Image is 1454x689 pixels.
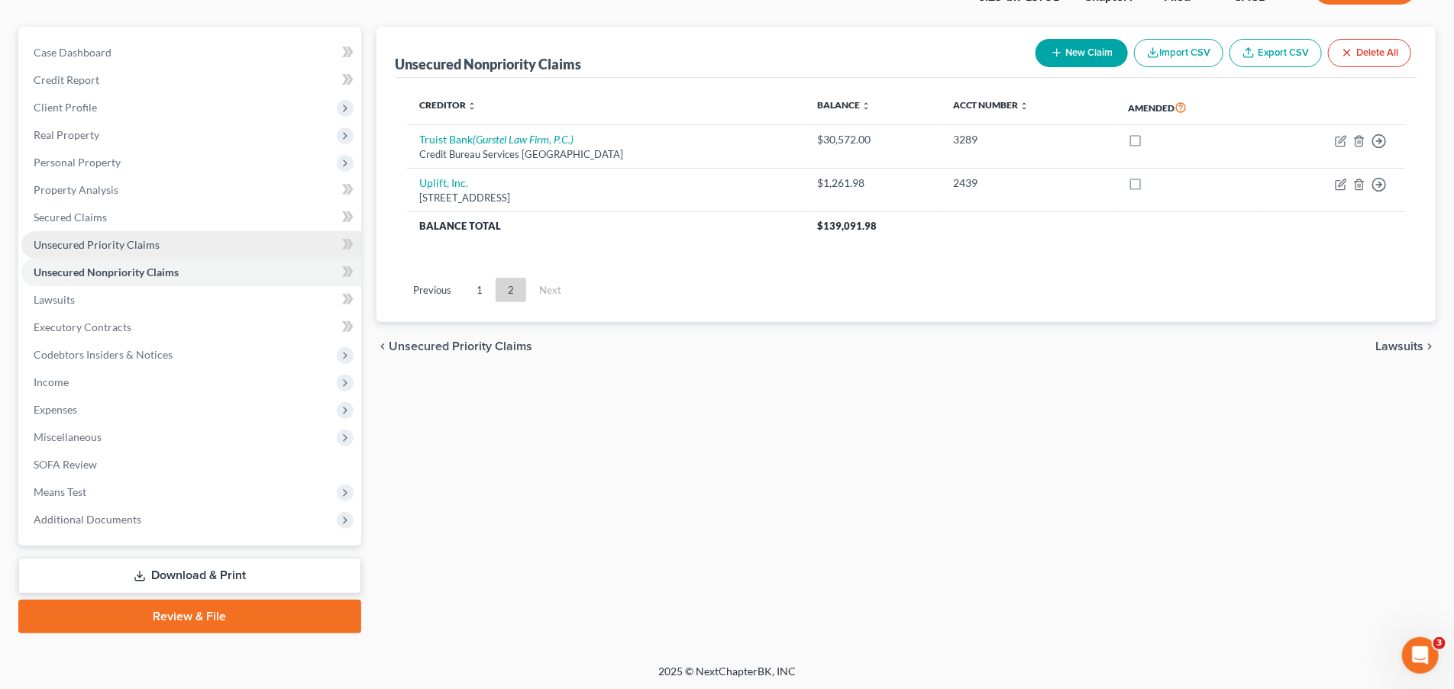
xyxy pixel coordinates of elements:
[34,513,141,526] span: Additional Documents
[1328,39,1411,67] button: Delete All
[953,175,1104,191] div: 2439
[419,133,574,146] a: Truist Bank(Gurstel Law Firm, P.C.)
[34,238,160,251] span: Unsecured Priority Claims
[817,99,871,111] a: Balance unfold_more
[34,266,179,278] span: Unsecured Nonpriority Claims
[1116,90,1262,125] th: Amended
[473,133,574,146] i: (Gurstel Law Firm, P.C.)
[1402,637,1439,674] iframe: Intercom live chat
[34,46,111,59] span: Case Dashboard
[1433,637,1446,649] span: 3
[21,314,361,341] a: Executory Contracts
[21,259,361,286] a: Unsecured Nonpriority Claims
[34,128,99,141] span: Real Property
[1229,39,1322,67] a: Export CSV
[1036,39,1128,67] button: New Claim
[395,55,581,73] div: Unsecured Nonpriority Claims
[1423,340,1436,353] i: chevron_right
[419,191,793,205] div: [STREET_ADDRESS]
[34,293,75,306] span: Lawsuits
[419,99,477,111] a: Creditor unfold_more
[419,176,468,189] a: Uplift, Inc.
[34,403,77,416] span: Expenses
[34,156,121,169] span: Personal Property
[34,73,99,86] span: Credit Report
[407,212,805,240] th: Balance Total
[34,348,173,361] span: Codebtors Insiders & Notices
[467,101,477,111] i: unfold_more
[18,558,361,594] a: Download & Print
[817,175,929,191] div: $1,261.98
[1134,39,1223,67] button: Import CSV
[34,458,97,471] span: SOFA Review
[419,147,793,162] div: Credit Bureau Services [GEOGRAPHIC_DATA]
[1020,101,1029,111] i: unfold_more
[389,340,532,353] span: Unsecured Priority Claims
[953,99,1029,111] a: Acct Number unfold_more
[18,600,361,633] a: Review & File
[21,176,361,204] a: Property Analysis
[21,204,361,231] a: Secured Claims
[464,278,495,302] a: 1
[817,220,877,232] span: $139,091.98
[817,132,929,147] div: $30,572.00
[34,375,69,388] span: Income
[21,66,361,94] a: Credit Report
[1375,340,1436,353] button: Lawsuits chevron_right
[21,39,361,66] a: Case Dashboard
[401,278,464,302] a: Previous
[496,278,526,302] a: 2
[21,286,361,314] a: Lawsuits
[21,231,361,259] a: Unsecured Priority Claims
[34,485,86,498] span: Means Test
[34,320,131,333] span: Executory Contracts
[34,211,107,224] span: Secured Claims
[34,430,102,443] span: Miscellaneous
[376,340,389,353] i: chevron_left
[34,183,118,196] span: Property Analysis
[861,101,871,111] i: unfold_more
[21,451,361,478] a: SOFA Review
[34,101,97,114] span: Client Profile
[953,132,1104,147] div: 3289
[1375,340,1423,353] span: Lawsuits
[376,340,532,353] button: chevron_left Unsecured Priority Claims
